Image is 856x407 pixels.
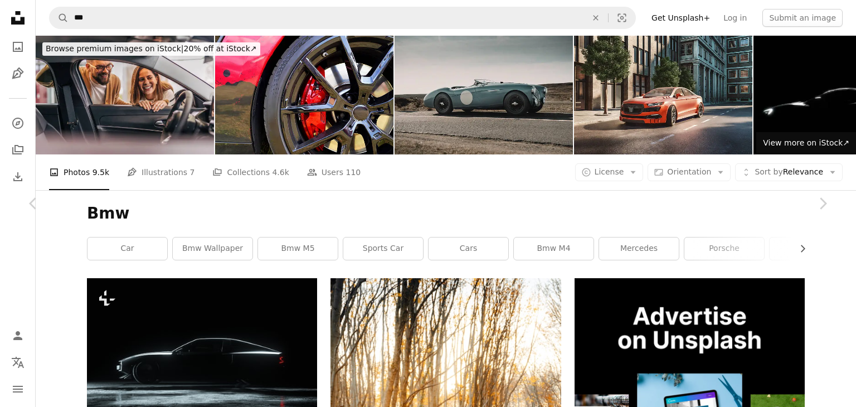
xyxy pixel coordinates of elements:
a: Collections [7,139,29,161]
span: Orientation [667,167,711,176]
a: Photos [7,36,29,58]
a: Explore [7,112,29,134]
a: View more on iStock↗ [756,132,856,154]
a: Illustrations [7,62,29,85]
button: Menu [7,378,29,400]
span: Sort by [755,167,782,176]
button: Search Unsplash [50,7,69,28]
img: Alloy wheel with calipers and racing brakes of the sport car. [215,36,393,154]
a: Browse premium images on iStock|20% off at iStock↗ [36,36,267,62]
img: A couple looking inside a new car at the dealership. [36,36,214,154]
form: Find visuals sitewide [49,7,636,29]
button: Language [7,351,29,374]
a: Next [789,150,856,257]
a: Collections 4.6k [212,154,289,190]
a: mercedes [599,238,679,260]
h1: Bmw [87,203,805,224]
a: vehicle [770,238,849,260]
a: cars [429,238,508,260]
span: Browse premium images on iStock | [46,44,183,53]
button: License [575,163,644,181]
a: a car parked in the dark with its lights on [87,338,317,348]
a: porsche [684,238,764,260]
img: Britsh vintage sports car in blue [395,36,573,154]
a: bmw wallpaper [173,238,252,260]
a: Illustrations 7 [127,154,194,190]
span: Relevance [755,167,823,178]
a: Users 110 [307,154,361,190]
button: Visual search [609,7,635,28]
img: Generic modern car [574,36,752,154]
a: bmw m5 [258,238,338,260]
button: Clear [583,7,608,28]
button: Submit an image [762,9,843,27]
a: Get Unsplash+ [645,9,717,27]
span: 110 [346,166,361,178]
span: 4.6k [272,166,289,178]
button: Orientation [648,163,731,181]
span: 7 [190,166,195,178]
a: bmw m4 [514,238,594,260]
button: Sort byRelevance [735,163,843,181]
span: 20% off at iStock ↗ [46,44,257,53]
a: car [87,238,167,260]
a: Log in / Sign up [7,324,29,347]
span: View more on iStock ↗ [763,138,849,147]
a: sports car [343,238,423,260]
a: Log in [717,9,753,27]
span: License [595,167,624,176]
